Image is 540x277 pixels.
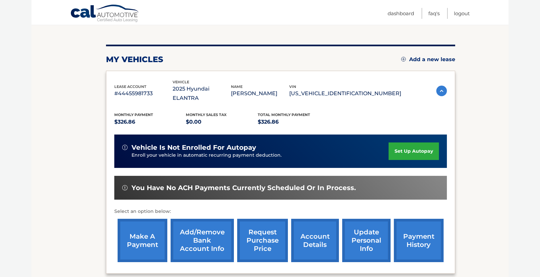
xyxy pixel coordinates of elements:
a: Dashboard [388,8,414,19]
a: payment history [394,219,444,262]
a: Logout [454,8,470,19]
span: vehicle [173,80,189,84]
span: You have no ACH payments currently scheduled or in process. [132,184,356,192]
p: Select an option below: [114,208,447,216]
span: Total Monthly Payment [258,112,310,117]
a: make a payment [118,219,167,262]
a: Cal Automotive [70,4,140,23]
a: Add a new lease [401,56,455,63]
a: FAQ's [428,8,440,19]
img: alert-white.svg [122,145,128,150]
span: vin [289,84,296,89]
img: alert-white.svg [122,185,128,190]
span: Monthly Payment [114,112,153,117]
a: account details [291,219,339,262]
a: Add/Remove bank account info [171,219,234,262]
span: Monthly sales Tax [186,112,227,117]
span: name [231,84,243,89]
p: $326.86 [258,117,330,127]
p: [US_VEHICLE_IDENTIFICATION_NUMBER] [289,89,401,98]
p: 2025 Hyundai ELANTRA [173,84,231,103]
h2: my vehicles [106,55,163,64]
p: Enroll your vehicle in automatic recurring payment deduction. [132,152,389,159]
p: $0.00 [186,117,258,127]
a: set up autopay [389,142,439,160]
p: $326.86 [114,117,186,127]
p: [PERSON_NAME] [231,89,289,98]
a: request purchase price [237,219,288,262]
span: vehicle is not enrolled for autopay [132,143,256,152]
a: update personal info [342,219,391,262]
img: add.svg [401,57,406,61]
img: accordion-active.svg [436,86,447,96]
span: lease account [114,84,146,89]
p: #44455981733 [114,89,173,98]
